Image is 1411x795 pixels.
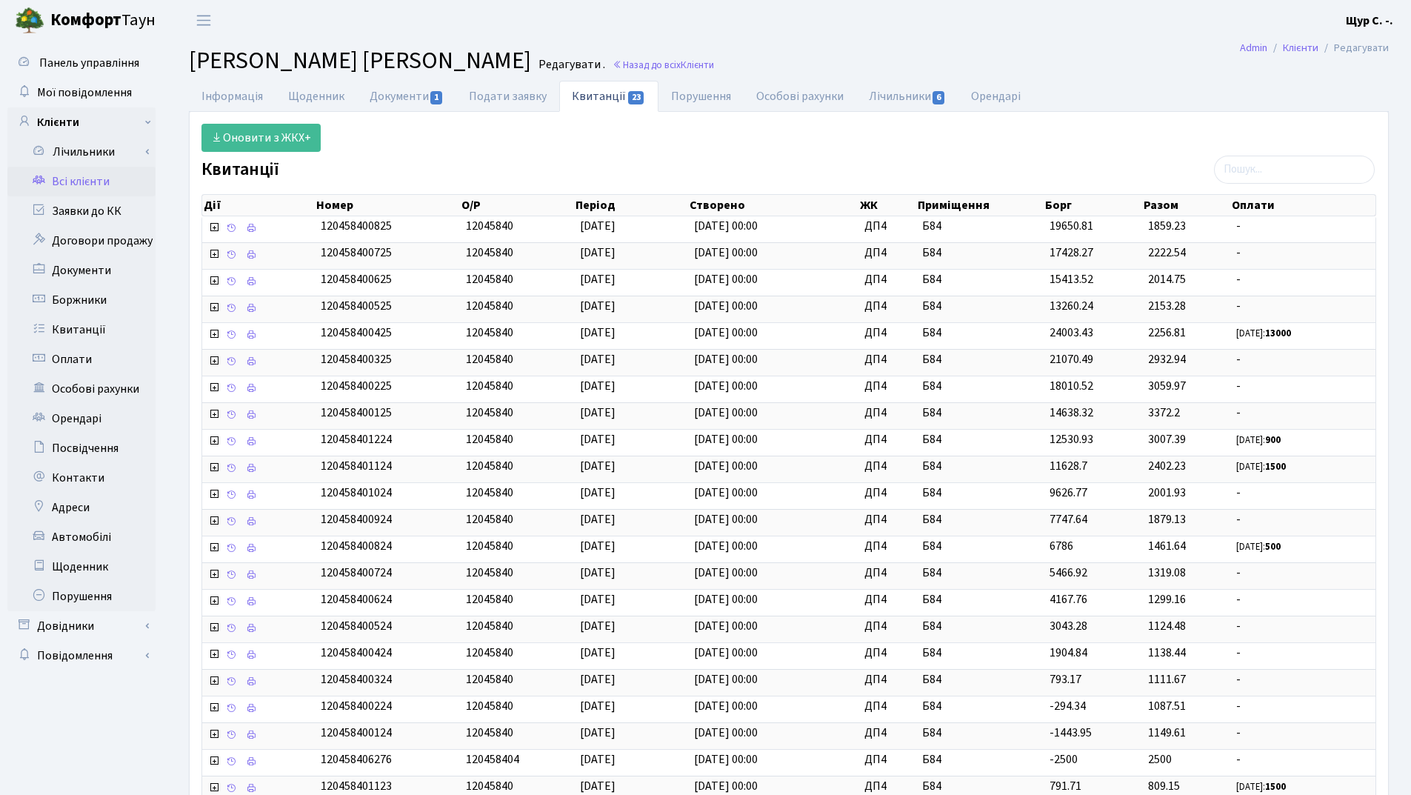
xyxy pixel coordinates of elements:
[580,618,616,634] span: [DATE]
[1236,780,1286,794] small: [DATE]:
[628,91,644,104] span: 23
[1050,351,1093,367] span: 21070.49
[456,81,559,112] a: Подати заявку
[864,511,910,528] span: ДП4
[1236,511,1370,528] span: -
[1050,778,1081,794] span: 791.71
[1050,698,1086,714] span: -294.34
[7,493,156,522] a: Адреси
[1240,40,1267,56] a: Admin
[1050,751,1078,768] span: -2500
[466,538,513,554] span: 12045840
[694,511,758,528] span: [DATE] 00:00
[321,565,392,581] span: 120458400724
[321,485,392,501] span: 120458401024
[580,405,616,421] span: [DATE]
[1050,671,1081,688] span: 793.17
[1236,271,1370,288] span: -
[1236,751,1370,768] span: -
[1236,645,1370,662] span: -
[7,256,156,285] a: Документи
[864,671,910,688] span: ДП4
[922,778,1038,795] span: Б84
[580,458,616,474] span: [DATE]
[1265,433,1281,447] b: 900
[856,81,958,112] a: Лічильники
[694,378,758,394] span: [DATE] 00:00
[1148,378,1186,394] span: 3059.97
[357,81,456,112] a: Документи
[681,58,714,72] span: Клієнти
[466,725,513,741] span: 12045840
[1236,378,1370,395] span: -
[580,351,616,367] span: [DATE]
[185,8,222,33] button: Переключити навігацію
[922,218,1038,235] span: Б84
[922,325,1038,342] span: Б84
[466,591,513,608] span: 12045840
[744,81,856,112] a: Особові рахунки
[694,431,758,448] span: [DATE] 00:00
[580,698,616,714] span: [DATE]
[1050,325,1093,341] span: 24003.43
[321,671,392,688] span: 120458400324
[1236,671,1370,688] span: -
[694,778,758,794] span: [DATE] 00:00
[466,698,513,714] span: 12045840
[321,431,392,448] span: 120458401224
[922,245,1038,262] span: Б84
[1236,245,1370,262] span: -
[922,671,1038,688] span: Б84
[466,458,513,474] span: 12045840
[1318,40,1389,56] li: Редагувати
[466,565,513,581] span: 12045840
[922,511,1038,528] span: Б84
[1236,618,1370,635] span: -
[1148,351,1186,367] span: 2932.94
[1236,405,1370,422] span: -
[15,6,44,36] img: logo.png
[694,405,758,421] span: [DATE] 00:00
[189,81,276,112] a: Інформація
[7,48,156,78] a: Панель управління
[864,485,910,502] span: ДП4
[1148,458,1186,474] span: 2402.23
[580,751,616,768] span: [DATE]
[321,725,392,741] span: 120458400124
[466,485,513,501] span: 12045840
[1148,405,1180,421] span: 3372.2
[1050,431,1093,448] span: 12530.93
[694,245,758,261] span: [DATE] 00:00
[1265,327,1291,340] b: 13000
[466,271,513,287] span: 12045840
[1148,271,1186,287] span: 2014.75
[559,81,658,112] a: Квитанції
[1214,156,1375,184] input: Пошук...
[39,55,139,71] span: Панель управління
[7,641,156,671] a: Повідомлення
[1148,218,1186,234] span: 1859.23
[7,196,156,226] a: Заявки до КК
[1346,13,1393,29] b: Щур С. -.
[466,351,513,367] span: 12045840
[466,378,513,394] span: 12045840
[321,351,392,367] span: 120458400325
[864,245,910,262] span: ДП4
[321,778,392,794] span: 120458401123
[694,565,758,581] span: [DATE] 00:00
[580,725,616,741] span: [DATE]
[922,725,1038,742] span: Б84
[694,271,758,287] span: [DATE] 00:00
[864,298,910,315] span: ДП4
[1148,431,1186,448] span: 3007.39
[922,645,1038,662] span: Б84
[466,645,513,661] span: 12045840
[922,431,1038,448] span: Б84
[7,463,156,493] a: Контакти
[864,351,910,368] span: ДП4
[922,538,1038,555] span: Б84
[466,405,513,421] span: 12045840
[321,591,392,608] span: 120458400624
[1050,245,1093,261] span: 17428.27
[1218,33,1411,64] nav: breadcrumb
